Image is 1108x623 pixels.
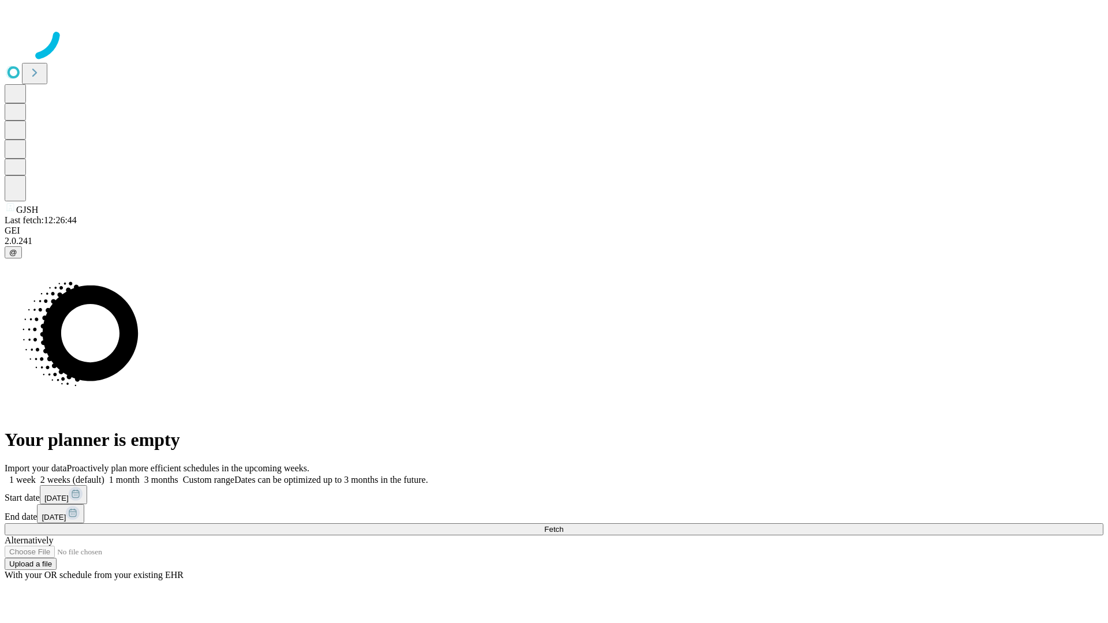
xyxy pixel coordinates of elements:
[40,485,87,504] button: [DATE]
[5,226,1103,236] div: GEI
[109,475,140,485] span: 1 month
[16,205,38,215] span: GJSH
[144,475,178,485] span: 3 months
[5,570,184,580] span: With your OR schedule from your existing EHR
[42,513,66,521] span: [DATE]
[44,494,69,502] span: [DATE]
[5,236,1103,246] div: 2.0.241
[5,558,57,570] button: Upload a file
[5,429,1103,451] h1: Your planner is empty
[544,525,563,534] span: Fetch
[5,246,22,258] button: @
[37,504,84,523] button: [DATE]
[183,475,234,485] span: Custom range
[40,475,104,485] span: 2 weeks (default)
[5,535,53,545] span: Alternatively
[9,475,36,485] span: 1 week
[5,485,1103,504] div: Start date
[5,504,1103,523] div: End date
[5,523,1103,535] button: Fetch
[9,248,17,257] span: @
[5,463,67,473] span: Import your data
[67,463,309,473] span: Proactively plan more efficient schedules in the upcoming weeks.
[5,215,77,225] span: Last fetch: 12:26:44
[234,475,428,485] span: Dates can be optimized up to 3 months in the future.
